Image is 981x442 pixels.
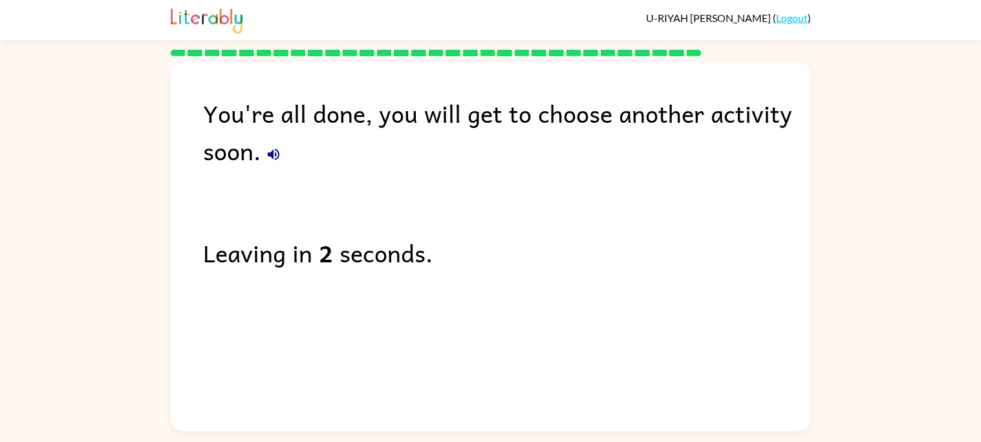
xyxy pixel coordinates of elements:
b: 2 [319,234,333,271]
img: Literably [171,5,243,34]
span: U-RIYAH [PERSON_NAME] [646,12,773,24]
div: Leaving in seconds. [203,234,811,271]
div: ( ) [646,12,811,24]
a: Logout [776,12,808,24]
div: You're all done, you will get to choose another activity soon. [203,94,811,169]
